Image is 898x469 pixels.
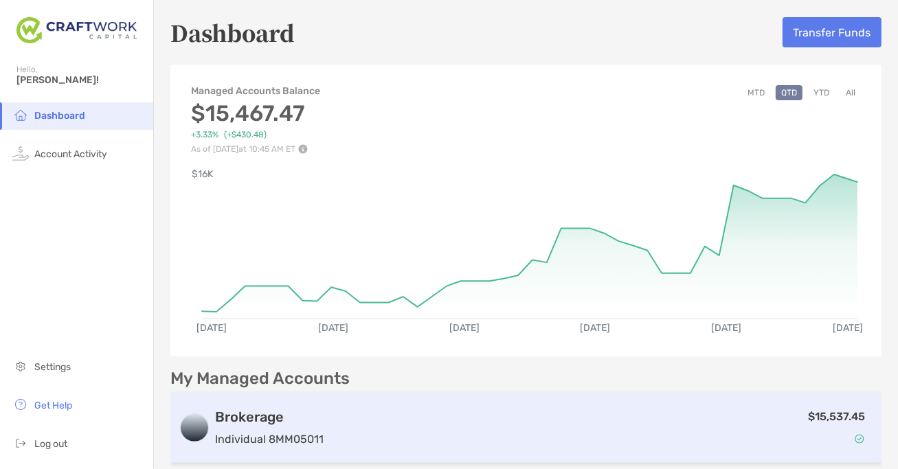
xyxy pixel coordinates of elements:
[12,435,29,451] img: logout icon
[776,85,802,100] button: QTD
[580,322,610,334] text: [DATE]
[34,110,85,122] span: Dashboard
[170,16,295,48] h5: Dashboard
[12,106,29,123] img: household icon
[742,85,770,100] button: MTD
[181,414,208,442] img: logo account
[34,361,71,373] span: Settings
[170,370,350,387] p: My Managed Accounts
[12,396,29,413] img: get-help icon
[12,358,29,374] img: settings icon
[191,130,218,140] span: +3.33%
[808,408,865,425] p: $15,537.45
[215,409,324,425] h3: Brokerage
[16,74,145,86] span: [PERSON_NAME]!
[840,85,861,100] button: All
[34,400,72,411] span: Get Help
[191,100,322,126] h3: $15,467.47
[449,322,480,334] text: [DATE]
[191,144,322,154] p: As of [DATE] at 10:45 AM ET
[191,85,322,97] h4: Managed Accounts Balance
[34,438,67,450] span: Log out
[197,322,227,334] text: [DATE]
[711,322,741,334] text: [DATE]
[318,322,348,334] text: [DATE]
[12,145,29,161] img: activity icon
[16,5,137,55] img: Zoe Logo
[783,17,882,47] button: Transfer Funds
[215,431,324,448] p: Individual 8MM05011
[855,434,864,444] img: Account Status icon
[808,85,835,100] button: YTD
[192,168,214,180] text: $16K
[298,144,308,154] img: Performance Info
[34,148,107,160] span: Account Activity
[224,130,267,140] span: ( +$430.48 )
[833,322,863,334] text: [DATE]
